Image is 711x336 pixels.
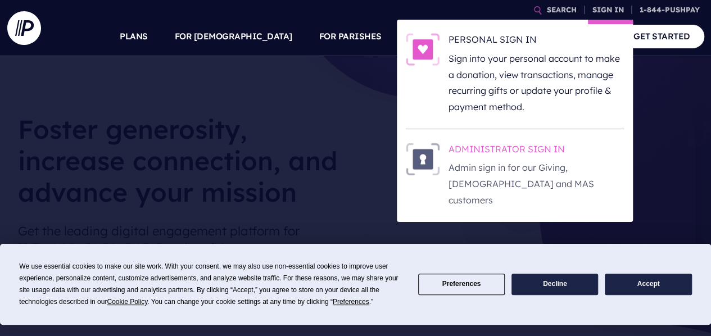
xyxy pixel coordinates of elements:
[406,143,624,208] a: ADMINISTRATOR SIGN IN - Illustration ADMINISTRATOR SIGN IN Admin sign in for our Giving, [DEMOGRA...
[333,298,369,306] span: Preferences
[619,25,704,48] a: GET STARTED
[406,33,440,66] img: PERSONAL SIGN IN - Illustration
[449,33,624,50] h6: PERSONAL SIGN IN
[19,261,404,308] div: We use essential cookies to make our site work. With your consent, we may also use non-essential ...
[449,160,624,208] p: Admin sign in for our Giving, [DEMOGRAPHIC_DATA] and MAS customers
[449,51,624,115] p: Sign into your personal account to make a donation, view transactions, manage recurring gifts or ...
[605,274,691,296] button: Accept
[485,17,524,56] a: EXPLORE
[107,298,147,306] span: Cookie Policy
[551,17,593,56] a: COMPANY
[449,143,624,160] h6: ADMINISTRATOR SIGN IN
[175,17,292,56] a: FOR [DEMOGRAPHIC_DATA]
[319,17,382,56] a: FOR PARISHES
[406,33,624,115] a: PERSONAL SIGN IN - Illustration PERSONAL SIGN IN Sign into your personal account to make a donati...
[409,17,459,56] a: SOLUTIONS
[406,143,440,175] img: ADMINISTRATOR SIGN IN - Illustration
[511,274,598,296] button: Decline
[418,274,505,296] button: Preferences
[120,17,148,56] a: PLANS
